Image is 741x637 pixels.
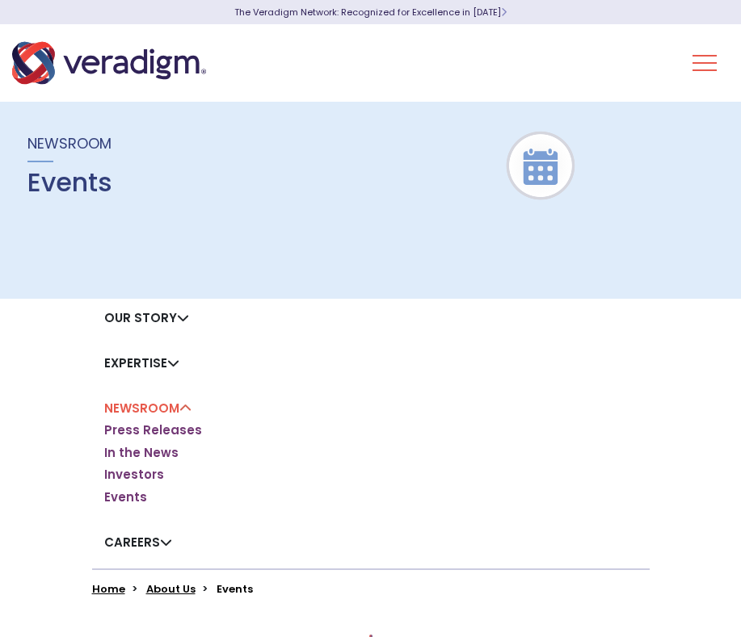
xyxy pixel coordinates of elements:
[27,167,112,198] h1: Events
[104,309,189,326] a: Our Story
[104,489,147,505] a: Events
[104,354,179,371] a: Expertise
[92,581,125,597] a: Home
[146,581,196,597] a: About Us
[104,422,202,438] a: Press Releases
[693,42,717,84] button: Toggle Navigation Menu
[104,467,164,483] a: Investors
[27,133,112,153] span: Newsroom
[104,445,179,461] a: In the News
[234,6,507,19] a: The Veradigm Network: Recognized for Excellence in [DATE]Learn More
[12,36,206,90] img: Veradigm logo
[501,6,507,19] span: Learn More
[104,400,192,417] a: Newsroom
[104,534,172,551] a: Careers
